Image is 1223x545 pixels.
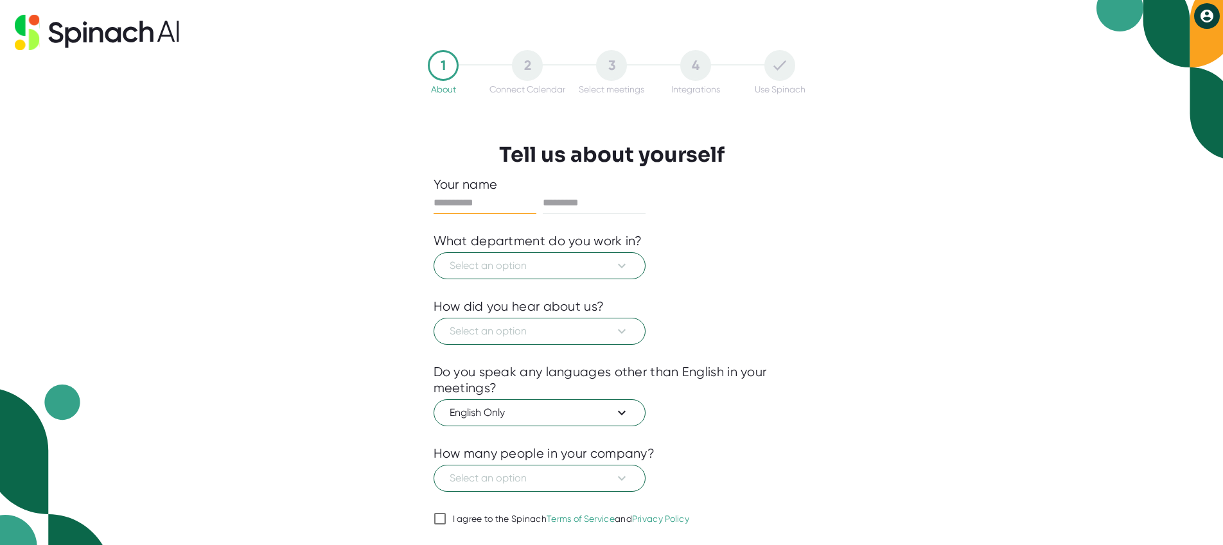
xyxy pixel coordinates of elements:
[632,514,689,524] a: Privacy Policy
[434,233,642,249] div: What department do you work in?
[450,405,629,420] span: English Only
[428,50,459,81] div: 1
[453,514,690,525] div: I agree to the Spinach and
[755,84,805,94] div: Use Spinach
[596,50,627,81] div: 3
[434,465,646,492] button: Select an option
[547,514,615,524] a: Terms of Service
[431,84,456,94] div: About
[434,364,790,396] div: Do you speak any languages other than English in your meetings?
[434,399,646,426] button: English Only
[680,50,711,81] div: 4
[434,446,655,462] div: How many people in your company?
[499,143,725,167] h3: Tell us about yourself
[434,252,646,279] button: Select an option
[512,50,543,81] div: 2
[450,324,629,339] span: Select an option
[489,84,565,94] div: Connect Calendar
[434,177,790,193] div: Your name
[579,84,644,94] div: Select meetings
[671,84,720,94] div: Integrations
[434,298,604,315] div: How did you hear about us?
[450,258,629,273] span: Select an option
[450,471,629,486] span: Select an option
[434,318,646,345] button: Select an option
